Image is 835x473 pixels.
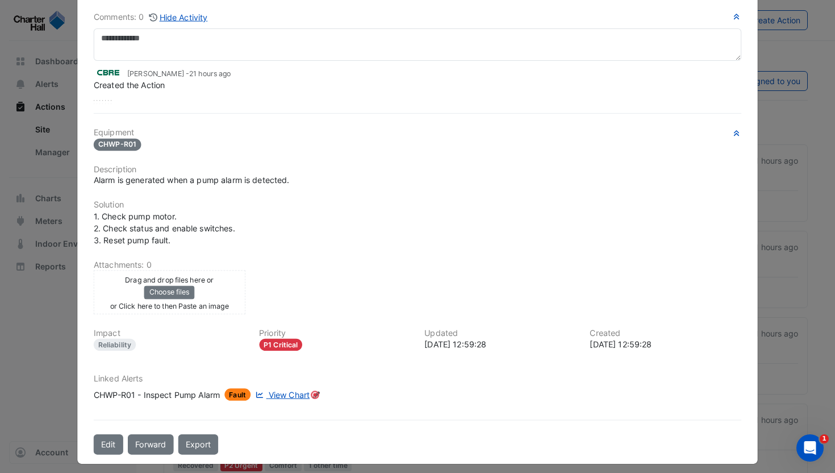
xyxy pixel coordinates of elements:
[796,434,824,462] iframe: Intercom live chat
[94,200,741,210] h6: Solution
[820,434,829,443] span: 1
[94,374,741,384] h6: Linked Alerts
[189,69,231,77] span: 2025-10-08 12:59:28
[259,339,302,351] div: P1 Critical
[94,10,208,23] div: Comments: 0
[94,388,220,400] div: CHWP-R01 - Inspect Pump Alarm
[94,328,245,338] h6: Impact
[178,434,218,454] a: Export
[259,328,411,338] h6: Priority
[94,138,141,150] span: CHWP-R01
[310,389,320,400] div: Tooltip anchor
[94,164,741,174] h6: Description
[94,339,136,351] div: Reliability
[269,390,310,400] span: View Chart
[94,175,290,185] span: Alarm is generated when a pump alarm is detected.
[224,388,250,400] span: Fault
[94,128,741,138] h6: Equipment
[312,391,321,400] fa-icon: Edit Linked Alerts
[94,260,741,270] h6: Attachments: 0
[125,275,214,284] small: Drag and drop files here or
[144,286,195,299] button: Choose files
[94,66,123,79] img: CBRE Charter Hall
[590,338,741,350] div: [DATE] 12:59:28
[253,388,310,400] a: View Chart
[149,10,208,23] button: Hide Activity
[424,338,576,350] div: [DATE] 12:59:28
[590,328,741,338] h6: Created
[110,301,229,310] small: or Click here to then Paste an image
[94,434,123,454] button: Edit
[127,68,231,79] small: [PERSON_NAME] -
[424,328,576,338] h6: Updated
[94,80,165,90] span: Created the Action
[94,211,235,245] span: 1. Check pump motor. 2. Check status and enable switches. 3. Reset pump fault.
[128,434,174,454] button: Forward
